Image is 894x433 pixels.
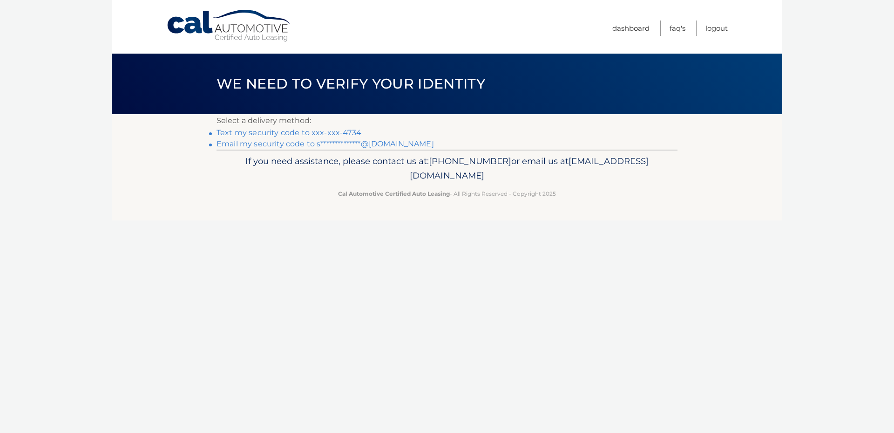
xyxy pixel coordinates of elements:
a: Logout [705,21,728,36]
p: - All Rights Reserved - Copyright 2025 [223,189,671,199]
span: [PHONE_NUMBER] [429,156,511,166]
p: If you need assistance, please contact us at: or email us at [223,154,671,184]
p: Select a delivery method: [217,114,677,127]
a: FAQ's [670,21,685,36]
a: Cal Automotive [166,9,292,42]
span: We need to verify your identity [217,75,485,92]
strong: Cal Automotive Certified Auto Leasing [338,190,450,197]
a: Dashboard [612,21,650,36]
a: Text my security code to xxx-xxx-4734 [217,128,361,137]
